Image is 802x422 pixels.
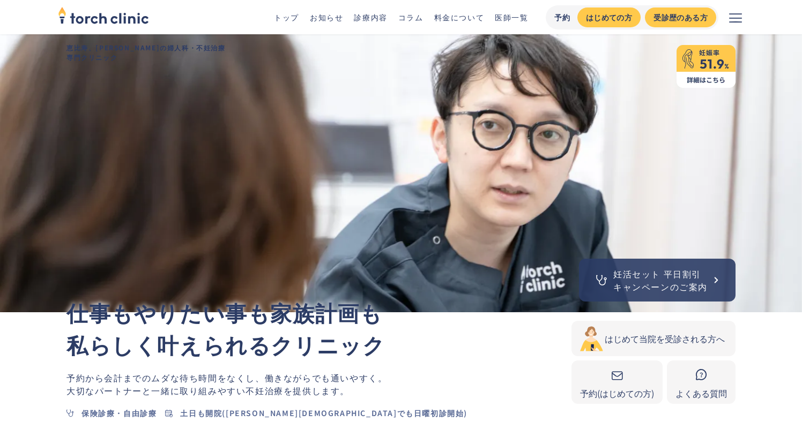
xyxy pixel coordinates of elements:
[310,12,343,22] a: お知らせ
[180,408,467,419] div: 土日も開院([PERSON_NAME][DEMOGRAPHIC_DATA]でも日曜初診開始)
[571,321,736,356] a: はじめて当院を受診される方へ
[66,371,571,397] p: 働きながらでも通いやすく。 不妊治療を提供します。
[274,12,299,22] a: トップ
[66,384,246,397] span: 大切なパートナーと一緒に取り組みやすい
[66,296,571,360] p: 仕事もやりたい事も家族計画も 私らしく叶えられるクリニック
[58,34,744,71] h1: 恵比寿、[PERSON_NAME]の婦人科・不妊治療 専門クリニック
[613,267,708,293] div: 妊活セット 平日割引 キャンペーンのご案内
[667,360,736,404] a: よくある質問
[58,7,149,27] a: home
[354,12,387,22] a: 診療内容
[579,259,736,302] a: 妊活セット 平日割引キャンペーンのご案内
[580,387,654,400] div: 予約(はじめての方)
[675,387,727,400] div: よくある質問
[594,273,609,288] img: 聴診器のアイコン
[571,360,663,404] a: 予約(はじめての方)
[434,12,485,22] a: 料金について
[58,3,149,27] img: torch clinic
[66,371,265,384] span: 予約から会計までのムダな待ち時間をなくし、
[398,12,424,22] a: コラム
[577,7,641,27] a: はじめての方
[586,12,632,23] div: はじめての方
[81,408,157,419] div: 保険診療・自由診療
[645,7,716,27] a: 受診歴のある方
[554,12,571,23] div: 予約
[654,12,708,23] div: 受診歴のある方
[605,332,725,345] div: はじめて当院を受診される方へ
[495,12,528,22] a: 医師一覧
